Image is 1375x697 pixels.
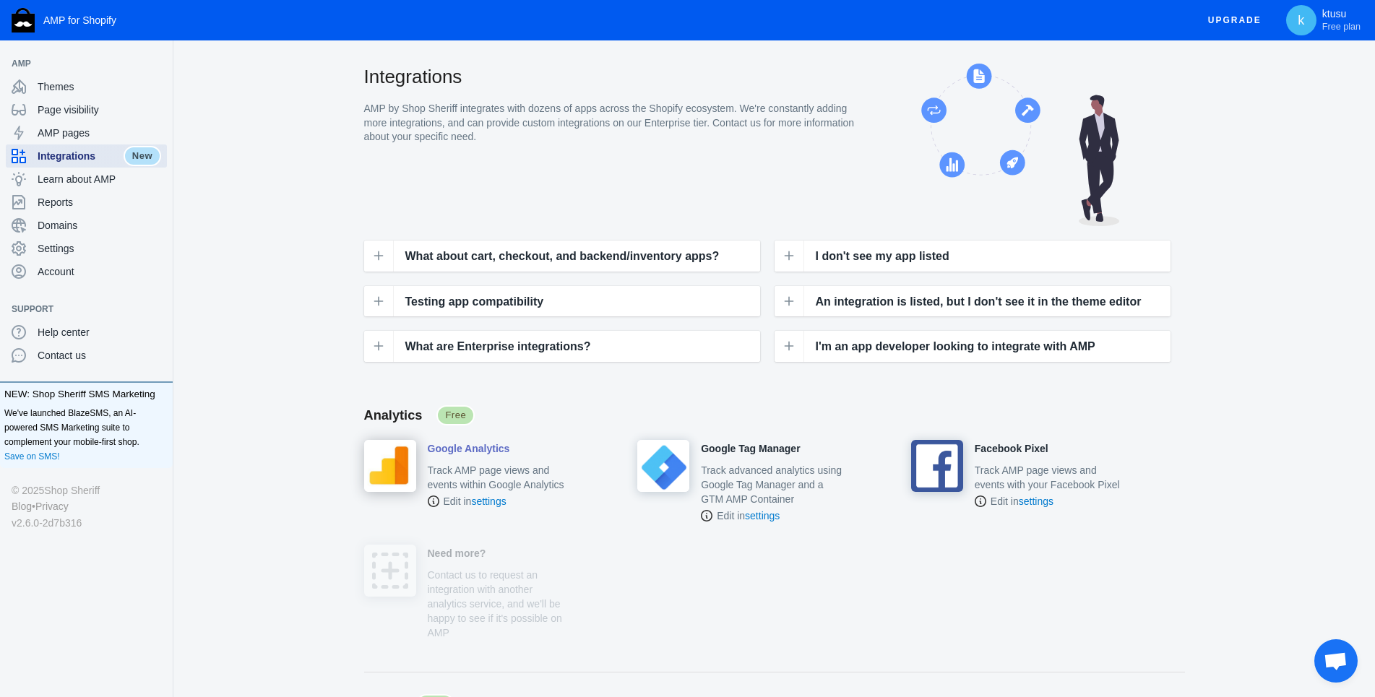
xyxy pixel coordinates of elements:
[12,515,161,531] div: v2.6.0-2d7b316
[701,463,847,506] p: Track advanced analytics using Google Tag Manager and a GTM AMP Container
[6,98,167,121] a: Page visibility
[444,494,507,508] span: Edit in
[428,463,574,492] p: Track AMP page views and events within Google Analytics
[6,344,167,367] a: Contact us
[405,247,720,266] span: What about cart, checkout, and backend/inventory apps?
[12,8,35,33] img: Shop Sheriff Logo
[1314,639,1358,683] div: Open chat
[38,149,124,163] span: Integrations
[12,302,147,316] span: Support
[428,443,510,456] h4: Google Analytics
[364,64,857,90] h2: Integrations
[6,168,167,191] a: Learn about AMP
[38,126,161,140] span: AMP pages
[38,103,161,117] span: Page visibility
[44,482,100,498] a: Shop Sheriff
[38,325,161,339] span: Help center
[975,443,1048,456] h4: Facebook Pixel
[12,498,161,514] div: •
[717,508,780,523] span: Edit in
[364,408,423,423] span: Analytics
[975,440,1048,456] a: Facebook Pixel
[6,237,167,260] a: Settings
[701,443,800,456] h4: Google Tag Manager
[43,14,116,26] span: AMP for Shopify
[1197,7,1273,34] button: Upgrade
[1322,21,1361,33] span: Free plan
[364,440,416,492] img: google-analytics_200x200.png
[428,547,486,560] h4: Need more?
[991,494,1053,508] span: Edit in
[816,247,949,266] span: I don't see my app listed
[1322,8,1361,33] p: ktusu
[6,214,167,237] a: Domains
[38,218,161,233] span: Domains
[405,337,591,356] span: What are Enterprise integrations?
[38,348,161,363] span: Contact us
[471,495,506,507] a: settings
[816,337,1095,356] span: I'm an app developer looking to integrate with AMP
[38,79,161,94] span: Themes
[12,482,161,498] div: © 2025
[6,144,167,168] a: IntegrationsNew
[4,449,60,464] a: Save on SMS!
[975,463,1121,492] p: Track AMP page views and events with your Facebook Pixel
[147,306,170,312] button: Add a sales channel
[6,191,167,214] a: Reports
[701,440,800,456] a: Google Tag Manager
[428,568,574,640] p: Contact us to request an integration with another analytics service, and we'll be happy to see if...
[6,260,167,283] a: Account
[38,172,161,186] span: Learn about AMP
[147,61,170,66] button: Add a sales channel
[745,510,780,521] a: settings
[38,241,161,256] span: Settings
[405,293,544,311] span: Testing app compatibility
[637,440,689,492] img: google-tag-manager_150x150.png
[816,293,1142,311] span: An integration is listed, but I don't see it in the theme editor
[12,56,147,71] span: AMP
[12,498,32,514] a: Blog
[436,405,475,425] span: Free
[38,195,161,209] span: Reports
[124,146,161,166] span: New
[6,75,167,98] a: Themes
[364,102,857,144] p: AMP by Shop Sheriff integrates with dozens of apps across the Shopify ecosystem. We're constantly...
[38,264,161,279] span: Account
[35,498,69,514] a: Privacy
[6,121,167,144] a: AMP pages
[1208,7,1262,33] span: Upgrade
[911,440,963,492] img: facebook-pixel_200x200.png
[428,440,510,456] a: Google Analytics
[1019,495,1053,507] a: settings
[1294,13,1309,27] span: k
